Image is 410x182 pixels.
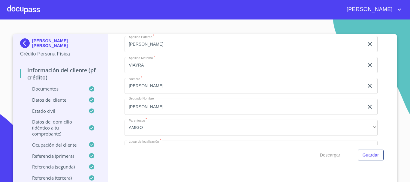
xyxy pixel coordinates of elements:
p: Estado Civil [20,108,89,114]
p: Referencia (tercera) [20,175,89,181]
button: account of current user [342,5,403,14]
p: [PERSON_NAME] [PERSON_NAME] [32,38,101,48]
button: Guardar [358,150,384,161]
p: Referencia (primera) [20,153,89,159]
button: Descargar [318,150,343,161]
p: Crédito Persona Física [20,50,101,58]
p: Referencia (segunda) [20,164,89,170]
div: AMIGO [125,120,378,136]
p: Datos del domicilio (idéntico a tu comprobante) [20,119,89,137]
div: Domicilio [125,141,378,157]
p: Información del cliente (PF crédito) [20,67,101,81]
p: Documentos [20,86,89,92]
span: Descargar [320,151,340,159]
button: clear input [366,61,373,69]
span: Guardar [363,151,379,159]
img: Docupass spot blue [20,38,32,48]
button: clear input [366,40,373,48]
button: clear input [366,103,373,110]
p: Datos del cliente [20,97,89,103]
span: [PERSON_NAME] [342,5,396,14]
p: Ocupación del Cliente [20,142,89,148]
div: [PERSON_NAME] [PERSON_NAME] [20,38,101,50]
button: clear input [366,82,373,89]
